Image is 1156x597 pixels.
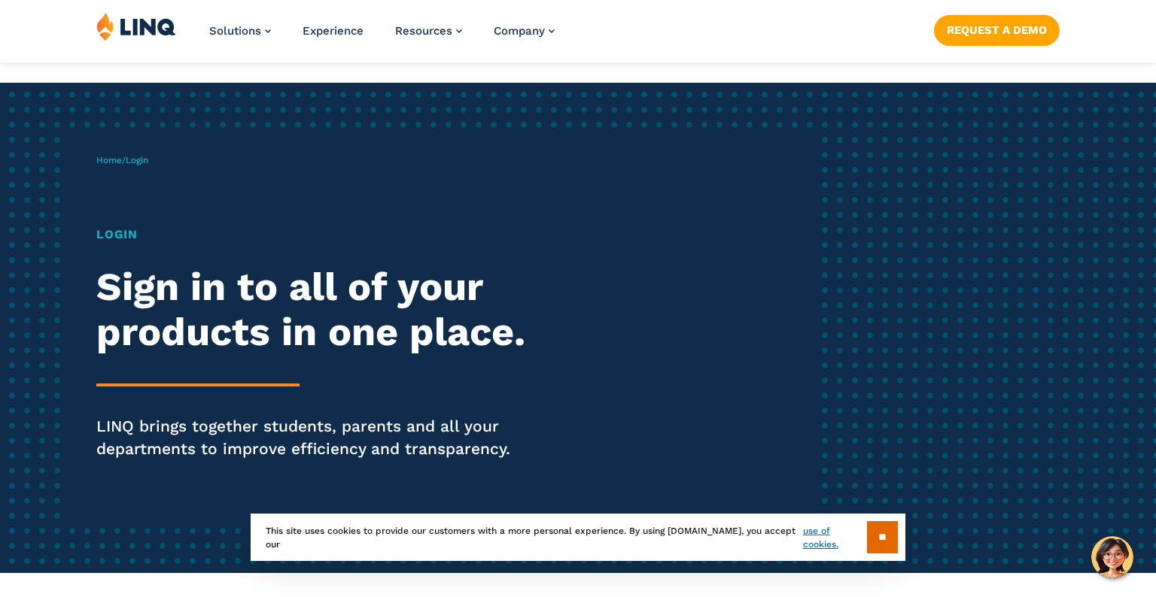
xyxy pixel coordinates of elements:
span: Resources [395,24,452,38]
button: Hello, have a question? Let’s chat. [1091,536,1133,578]
a: Home [96,155,122,165]
img: LINQ | K‑12 Software [96,12,176,41]
a: Experience [303,24,364,38]
h2: Sign in to all of your products in one place. [96,265,542,355]
span: Solutions [209,24,261,38]
a: Request a Demo [934,15,1060,45]
a: Company [494,24,555,38]
nav: Button Navigation [934,12,1060,45]
div: This site uses cookies to provide our customers with a more personal experience. By using [DOMAIN... [251,514,905,561]
span: Login [126,155,148,165]
span: / [96,155,148,165]
p: LINQ brings together students, parents and all your departments to improve efficiency and transpa... [96,415,542,460]
h1: Login [96,226,542,244]
a: use of cookies. [803,524,867,551]
a: Resources [395,24,462,38]
nav: Primary Navigation [209,12,555,62]
span: Company [494,24,545,38]
a: Solutions [209,24,271,38]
